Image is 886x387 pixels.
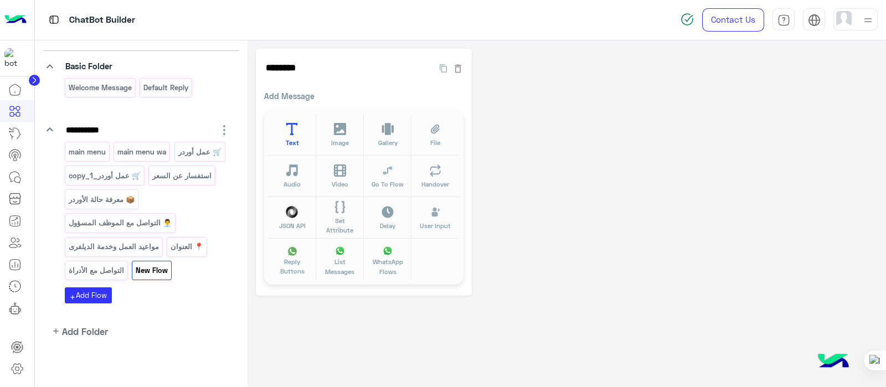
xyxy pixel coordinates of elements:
[316,239,364,280] button: List Messages
[316,114,364,156] button: Image
[268,156,316,197] button: Audio
[65,61,112,71] span: Basic Folder
[372,179,404,189] span: Go To Flow
[364,156,411,197] button: Go To Flow
[68,264,125,277] p: التواصل مع الأدراة
[268,114,316,156] button: Text
[836,11,852,27] img: userImage
[4,8,27,32] img: Logo
[331,138,349,147] span: Image
[808,14,821,27] img: tab
[135,264,169,277] p: New Flow
[275,257,310,276] span: Reply Buttons
[65,287,112,303] button: addAdd Flow
[420,221,451,230] span: User Input
[378,138,398,147] span: Gallery
[268,197,316,239] button: JSON API
[177,146,222,158] p: 🛒 عمل أوردر
[68,81,132,94] p: Welcome Message
[62,324,108,338] span: Add Folder
[364,197,411,239] button: Delay
[268,239,316,280] button: Reply Buttons
[370,257,405,276] span: WhatsApp Flows
[364,114,411,156] button: Gallery
[43,324,109,338] button: addAdd Folder
[264,90,463,102] p: Add Message
[152,169,213,182] p: استفسار عن السعر
[411,114,459,156] button: File
[170,240,204,253] p: 📍 العنوان
[47,13,61,27] img: tab
[452,61,463,74] button: Delete Flow
[117,146,167,158] p: main menu wa
[364,239,411,280] button: WhatsApp Flows
[380,221,395,230] span: Delay
[43,123,56,136] i: keyboard_arrow_down
[411,156,459,197] button: Handover
[777,14,790,27] img: tab
[68,146,106,158] p: main menu
[316,197,364,239] button: Set Attribute
[434,61,452,74] button: Duplicate Flow
[772,8,795,32] a: tab
[68,216,172,229] p: 👨‍💼 التواصل مع الموظف المسؤول
[51,327,60,336] i: add
[316,156,364,197] button: Video
[68,193,135,206] p: 📦 معرفة حالة الأوردر
[323,257,357,276] span: List Messages
[43,60,56,73] i: keyboard_arrow_down
[814,343,853,381] img: hulul-logo.png
[143,81,189,94] p: Default reply
[430,138,440,147] span: File
[279,221,306,230] span: JSON API
[332,179,348,189] span: Video
[702,8,764,32] a: Contact Us
[284,179,301,189] span: Audio
[286,138,299,147] span: Text
[68,169,141,182] p: 🛒 عمل أوردر_copy_1
[69,294,76,301] i: add
[681,13,694,26] img: spinner
[861,13,875,27] img: profile
[411,197,459,239] button: User Input
[4,48,24,68] img: 101148596323591
[421,179,449,189] span: Handover
[68,240,159,253] p: مواعيد العمل وخدمة الديلفرى
[69,13,135,28] p: ChatBot Builder
[323,216,357,235] span: Set Attribute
